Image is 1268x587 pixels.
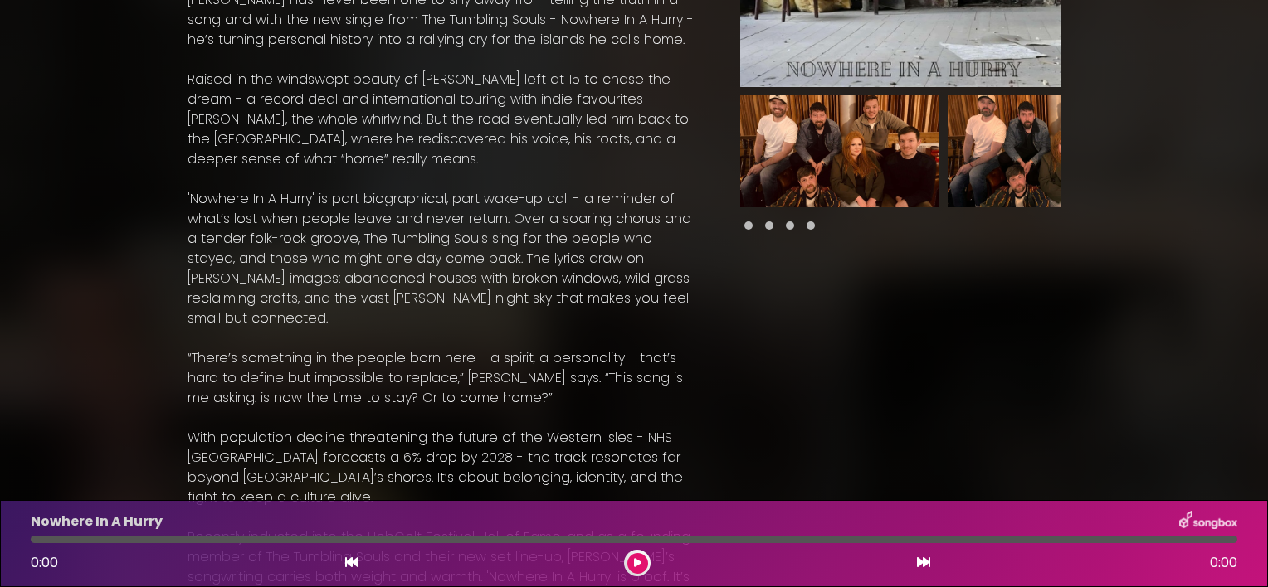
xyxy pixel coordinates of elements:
p: 'Nowhere In A Hurry' is part biographical, part wake-up call - a reminder of what’s lost when peo... [188,189,700,328]
p: With population decline threatening the future of the Western Isles - NHS [GEOGRAPHIC_DATA] forec... [188,428,700,507]
img: h7Oj0iWbT867Bb53q9za [740,95,939,207]
p: “There’s something in the people born here - a spirit, a personality - that’s hard to define but ... [188,348,700,408]
img: 6GsWanlwSEGNTrGLcpPp [948,95,1147,207]
span: 0:00 [1210,553,1237,573]
p: Nowhere In A Hurry [31,512,163,531]
img: songbox-logo-white.png [1179,511,1237,532]
p: Raised in the windswept beauty of [PERSON_NAME] left at 15 to chase the dream - a record deal and... [188,70,700,169]
span: 0:00 [31,553,58,572]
